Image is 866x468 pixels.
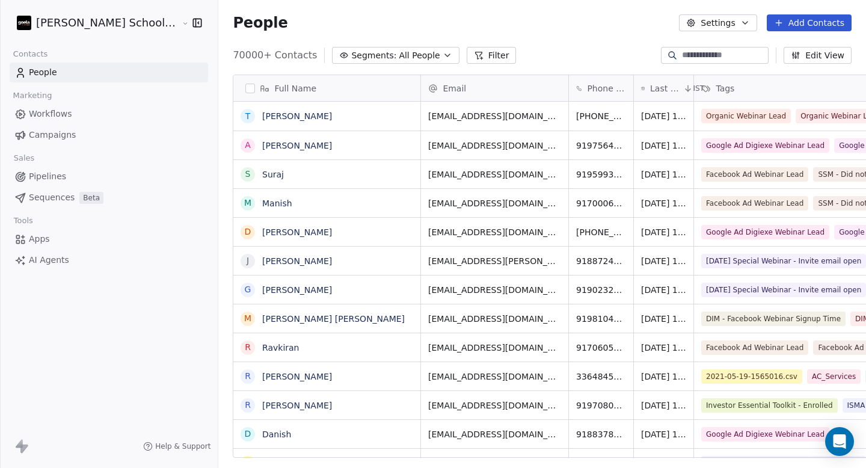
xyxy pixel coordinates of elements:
span: All People [399,49,440,62]
span: [DATE] 12:05 PM [641,342,686,354]
span: People [29,66,57,79]
span: Campaigns [29,129,76,141]
div: D [245,428,251,440]
span: 919810407998 [576,313,626,325]
span: 919599376624 [576,168,626,180]
a: People [10,63,208,82]
span: Google Ad Digiexe Webinar Lead [701,138,829,153]
span: Apps [29,233,50,245]
span: AC_Services [807,369,861,384]
span: [EMAIL_ADDRESS][DOMAIN_NAME] [428,342,561,354]
span: [EMAIL_ADDRESS][DOMAIN_NAME] [428,371,561,383]
div: Full Name [233,75,420,101]
button: Edit View [784,47,852,64]
a: Suraj [262,170,284,179]
span: [EMAIL_ADDRESS][DOMAIN_NAME] [428,399,561,411]
a: Ravkiran [262,343,299,353]
span: Phone Number [587,82,626,94]
div: grid [233,102,421,458]
span: Facebook Ad Webinar Lead [701,196,808,211]
button: Add Contacts [767,14,852,31]
span: [EMAIL_ADDRESS][DOMAIN_NAME] [428,284,561,296]
div: Last Activity DateIST [634,75,693,101]
span: [DATE] 12:04 PM [641,371,686,383]
span: [DATE] 12:08 PM [641,110,686,122]
span: Contacts [8,45,53,63]
span: Google Ad Digiexe Webinar Lead [701,225,829,239]
a: [PERSON_NAME] [262,285,332,295]
div: R [245,341,251,354]
span: Help & Support [155,442,210,451]
a: [PERSON_NAME] [262,372,332,381]
span: [DATE] 12:06 PM [641,284,686,296]
span: 919023232262 [576,284,626,296]
span: [DATE] 12:06 PM [641,313,686,325]
span: 917060599032 [576,342,626,354]
a: [PERSON_NAME] [262,227,332,237]
span: [EMAIL_ADDRESS][DOMAIN_NAME] [428,140,561,152]
span: [PERSON_NAME] School of Finance LLP [36,15,179,31]
a: [PERSON_NAME] [262,401,332,410]
a: Manish [262,199,292,208]
span: [PHONE_NUMBER] [576,226,626,238]
span: Workflows [29,108,72,120]
span: [DATE] 12:08 PM [641,140,686,152]
span: AI Agents [29,254,69,266]
span: [DATE] 12:07 PM [641,197,686,209]
span: [DATE] 12:07 PM [641,226,686,238]
a: Campaigns [10,125,208,145]
span: 33648455263 [576,371,626,383]
div: D [245,226,251,238]
div: R [245,370,251,383]
span: [EMAIL_ADDRESS][DOMAIN_NAME] [428,313,561,325]
span: Facebook Ad Webinar Lead [701,167,808,182]
button: [PERSON_NAME] School of Finance LLP [14,13,173,33]
div: Phone Number [569,75,633,101]
span: [EMAIL_ADDRESS][DOMAIN_NAME] [428,226,561,238]
a: Workflows [10,104,208,124]
span: Investor Essential Toolkit - Enrolled [701,398,838,413]
span: Segments: [351,49,396,62]
span: [DATE] Special Webinar - Invite email open [701,283,866,297]
a: Help & Support [143,442,210,451]
span: Pipelines [29,170,66,183]
a: Pipelines [10,167,208,186]
span: [EMAIL_ADDRESS][DOMAIN_NAME] [428,110,561,122]
span: Beta [79,192,103,204]
span: [EMAIL_ADDRESS][DOMAIN_NAME] [428,197,561,209]
span: Google Ad Digiexe Webinar Lead [701,427,829,442]
span: [DATE] 12:04 PM [641,399,686,411]
div: S [245,168,251,180]
span: [EMAIL_ADDRESS][DOMAIN_NAME] [428,428,561,440]
span: 917000648996 [576,197,626,209]
span: Tools [8,212,38,230]
span: [EMAIL_ADDRESS][PERSON_NAME][DOMAIN_NAME] [428,255,561,267]
div: Email [421,75,568,101]
a: [PERSON_NAME] [262,141,332,150]
span: [DATE] 12:08 PM [641,168,686,180]
button: Settings [679,14,757,31]
span: Tags [716,82,734,94]
span: [PHONE_NUMBER] [576,110,626,122]
div: M [244,197,251,209]
span: 919756422977 [576,140,626,152]
span: 2021-05-19-1565016.csv [701,369,802,384]
span: Full Name [274,82,316,94]
span: [EMAIL_ADDRESS][DOMAIN_NAME] [428,168,561,180]
span: [DATE] 12:03 PM [641,428,686,440]
span: People [233,14,287,32]
span: [DATE] 12:07 PM [641,255,686,267]
span: 918872446144 [576,255,626,267]
a: Danish [262,430,291,439]
div: T [245,110,251,123]
span: Sequences [29,191,75,204]
div: A [245,139,251,152]
div: M [244,312,251,325]
span: [DATE] Special Webinar - Invite email open [701,254,866,268]
div: Open Intercom Messenger [825,427,854,456]
span: Email [443,82,466,94]
div: J [247,254,249,267]
span: Sales [8,149,40,167]
span: 70000+ Contacts [233,48,317,63]
span: Facebook Ad Webinar Lead [701,340,808,355]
